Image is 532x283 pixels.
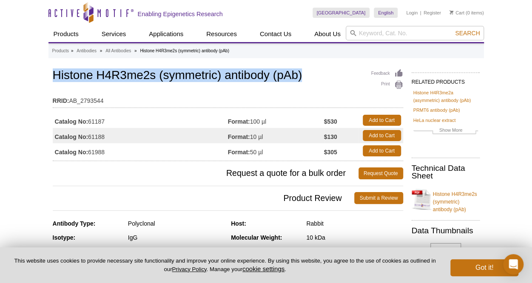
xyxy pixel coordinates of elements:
[53,167,358,179] span: Request a quote for a bulk order
[413,106,460,114] a: PRMT6 antibody (pAb)
[228,133,250,141] strong: Format:
[449,10,453,14] img: Your Cart
[144,26,188,42] a: Applications
[309,26,346,42] a: About Us
[128,220,225,227] div: Polyclonal
[14,257,436,273] p: This website uses cookies to provide necessary site functionality and improve your online experie...
[231,234,282,241] strong: Molecular Weight:
[420,8,421,18] li: |
[324,148,337,156] strong: $305
[412,185,480,213] a: Histone H4R3me2s (symmetric) antibody (pAb)
[363,130,401,141] a: Add to Cart
[105,47,131,55] a: All Antibodies
[306,220,403,227] div: Rabbit
[55,148,88,156] strong: Catalog No:
[406,10,418,16] a: Login
[231,220,246,227] strong: Host:
[172,266,206,272] a: Privacy Policy
[48,26,84,42] a: Products
[413,116,456,124] a: HeLa nuclear extract
[306,234,403,241] div: 10 kDa
[412,72,480,88] h2: RELATED PRODUCTS
[228,143,324,158] td: 50 µl
[53,92,403,105] td: AB_2793544
[52,47,69,55] a: Products
[53,234,76,241] strong: Isotype:
[55,118,88,125] strong: Catalog No:
[324,118,337,125] strong: $530
[53,143,228,158] td: 61988
[53,113,228,128] td: 61187
[100,48,102,53] li: »
[371,69,403,78] a: Feedback
[354,192,403,204] a: Submit a Review
[53,97,69,105] strong: RRID:
[228,113,324,128] td: 100 µl
[313,8,370,18] a: [GEOGRAPHIC_DATA]
[71,48,74,53] li: »
[138,10,223,18] h2: Enabling Epigenetics Research
[97,26,131,42] a: Services
[363,115,401,126] a: Add to Cart
[424,10,441,16] a: Register
[53,69,403,83] h1: Histone H4R3me2s (symmetric) antibody (pAb)
[412,227,480,235] h2: Data Thumbnails
[228,128,324,143] td: 10 µl
[455,30,480,37] span: Search
[450,259,518,276] button: Got it!
[346,26,484,40] input: Keyword, Cat. No.
[53,220,96,227] strong: Antibody Type:
[134,48,137,53] li: »
[77,47,97,55] a: Antibodies
[53,192,355,204] span: Product Review
[363,145,401,156] a: Add to Cart
[358,167,403,179] a: Request Quote
[452,29,482,37] button: Search
[371,80,403,90] a: Print
[201,26,242,42] a: Resources
[255,26,296,42] a: Contact Us
[413,126,478,136] a: Show More
[242,265,284,272] button: cookie settings
[374,8,398,18] a: English
[228,148,250,156] strong: Format:
[324,133,337,141] strong: $130
[53,128,228,143] td: 61188
[55,133,88,141] strong: Catalog No:
[413,89,478,104] a: Histone H4R3me2a (asymmetric) antibody (pAb)
[449,8,484,18] li: (0 items)
[449,10,464,16] a: Cart
[503,254,523,275] div: Open Intercom Messenger
[140,48,229,53] li: Histone H4R3me2s (symmetric) antibody (pAb)
[228,118,250,125] strong: Format:
[412,164,480,180] h2: Technical Data Sheet
[128,234,225,241] div: IgG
